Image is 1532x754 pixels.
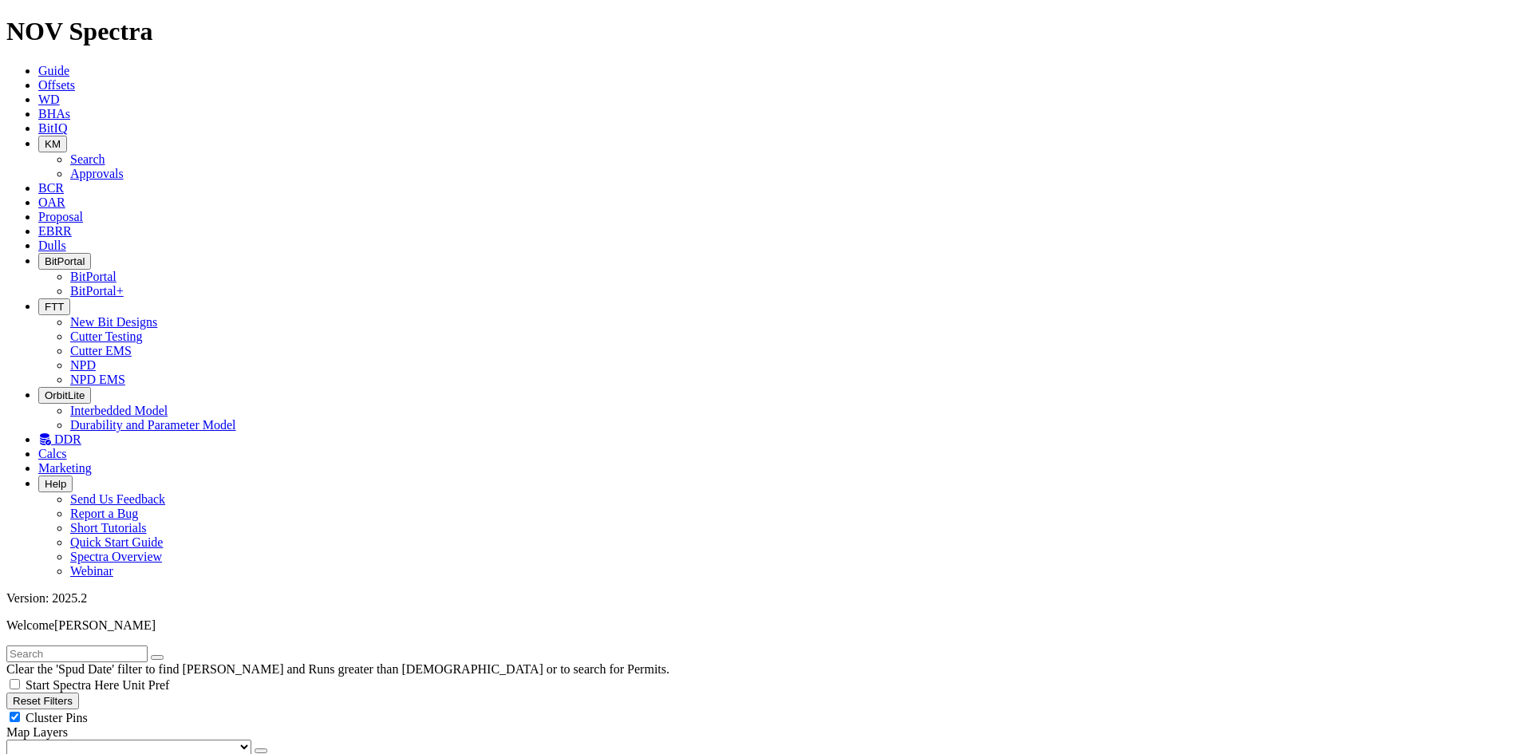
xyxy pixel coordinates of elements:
[38,224,72,238] a: EBRR
[70,344,132,357] a: Cutter EMS
[45,389,85,401] span: OrbitLite
[38,107,70,120] a: BHAs
[70,521,147,535] a: Short Tutorials
[38,136,67,152] button: KM
[38,64,69,77] a: Guide
[38,78,75,92] a: Offsets
[70,492,165,506] a: Send Us Feedback
[70,373,125,386] a: NPD EMS
[45,138,61,150] span: KM
[70,167,124,180] a: Approvals
[54,432,81,446] span: DDR
[70,404,168,417] a: Interbedded Model
[38,298,70,315] button: FTT
[10,679,20,689] input: Start Spectra Here
[70,270,116,283] a: BitPortal
[26,711,88,724] span: Cluster Pins
[38,239,66,252] a: Dulls
[70,550,162,563] a: Spectra Overview
[70,152,105,166] a: Search
[38,476,73,492] button: Help
[70,284,124,298] a: BitPortal+
[6,693,79,709] button: Reset Filters
[45,255,85,267] span: BitPortal
[38,432,81,446] a: DDR
[6,17,1526,46] h1: NOV Spectra
[6,725,68,739] span: Map Layers
[70,330,143,343] a: Cutter Testing
[54,618,156,632] span: [PERSON_NAME]
[6,591,1526,606] div: Version: 2025.2
[70,358,96,372] a: NPD
[38,447,67,460] a: Calcs
[38,461,92,475] a: Marketing
[38,93,60,106] a: WD
[45,478,66,490] span: Help
[26,678,119,692] span: Start Spectra Here
[70,564,113,578] a: Webinar
[38,253,91,270] button: BitPortal
[6,618,1526,633] p: Welcome
[6,662,669,676] span: Clear the 'Spud Date' filter to find [PERSON_NAME] and Runs greater than [DEMOGRAPHIC_DATA] or to...
[70,418,236,432] a: Durability and Parameter Model
[122,678,169,692] span: Unit Pref
[38,121,67,135] a: BitIQ
[38,181,64,195] a: BCR
[70,507,138,520] a: Report a Bug
[38,195,65,209] a: OAR
[38,387,91,404] button: OrbitLite
[45,301,64,313] span: FTT
[6,645,148,662] input: Search
[70,315,157,329] a: New Bit Designs
[38,210,83,223] a: Proposal
[70,535,163,549] a: Quick Start Guide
